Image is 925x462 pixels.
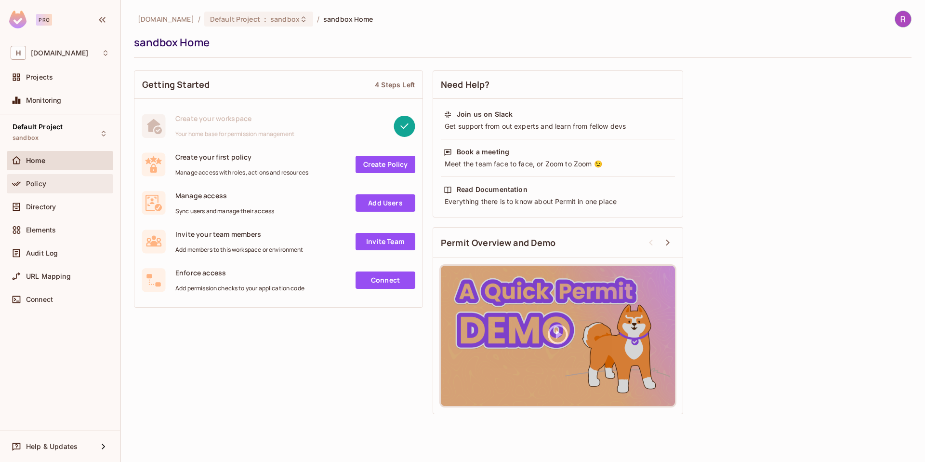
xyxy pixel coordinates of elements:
a: Create Policy [356,156,415,173]
span: Elements [26,226,56,234]
span: Monitoring [26,96,62,104]
div: Read Documentation [457,185,528,194]
span: Directory [26,203,56,211]
span: Help & Updates [26,443,78,450]
li: / [198,14,200,24]
span: Projects [26,73,53,81]
a: Invite Team [356,233,415,250]
span: the active workspace [138,14,194,24]
div: Everything there is to know about Permit in one place [444,197,672,206]
span: Home [26,157,46,164]
span: H [11,46,26,60]
span: Permit Overview and Demo [441,237,556,249]
span: Create your workspace [175,114,294,123]
span: Invite your team members [175,230,304,239]
div: Join us on Slack [457,109,513,119]
span: Sync users and manage their access [175,207,274,215]
div: sandbox Home [134,35,907,50]
a: Connect [356,272,415,289]
img: SReyMgAAAABJRU5ErkJggg== [9,11,26,28]
div: Pro [36,14,52,26]
span: Policy [26,180,46,188]
span: sandbox [270,14,300,24]
span: Manage access with roles, actions and resources [175,169,308,177]
span: Create your first policy [175,152,308,162]
span: Need Help? [441,79,490,91]
div: 4 Steps Left [375,80,415,89]
span: sandbox [13,134,39,142]
img: Rotem Grinberg [895,11,911,27]
span: Workspace: honeycombinsurance.com [31,49,88,57]
span: Audit Log [26,249,58,257]
span: Add members to this workspace or environment [175,246,304,254]
span: Default Project [210,14,260,24]
span: sandbox Home [323,14,373,24]
div: Book a meeting [457,147,509,157]
span: Connect [26,296,53,303]
li: / [317,14,319,24]
div: Meet the team face to face, or Zoom to Zoom 😉 [444,159,672,169]
span: URL Mapping [26,272,71,280]
span: Enforce access [175,268,304,277]
span: Getting Started [142,79,210,91]
span: Default Project [13,123,63,131]
span: Your home base for permission management [175,130,294,138]
span: Manage access [175,191,274,200]
span: : [264,15,267,23]
a: Add Users [356,194,415,212]
div: Get support from out experts and learn from fellow devs [444,122,672,131]
span: Add permission checks to your application code [175,285,304,292]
